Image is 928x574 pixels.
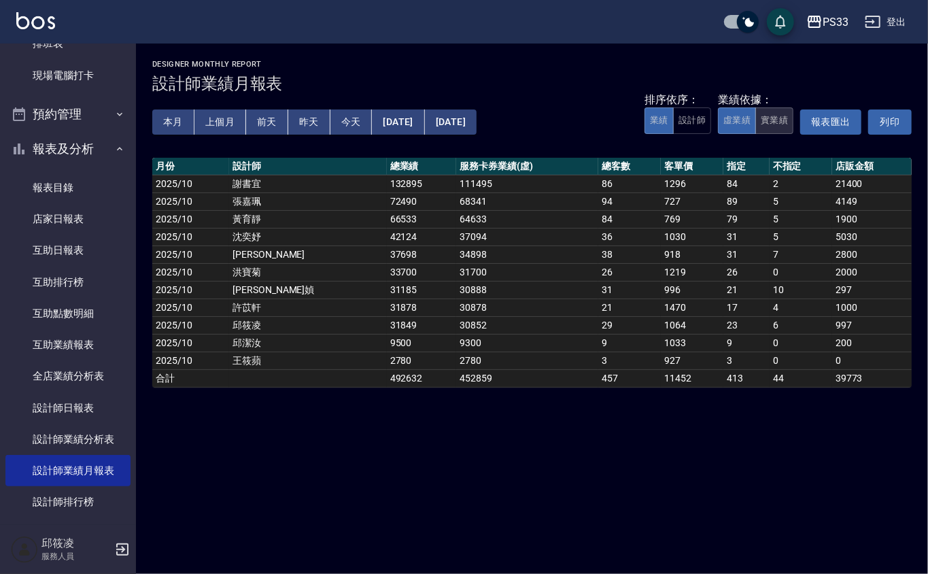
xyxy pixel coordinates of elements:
[456,175,598,192] td: 111495
[387,299,457,316] td: 31878
[5,28,131,59] a: 排班表
[5,360,131,392] a: 全店業績分析表
[5,267,131,298] a: 互助排行榜
[770,316,832,334] td: 6
[718,107,756,134] button: 虛業績
[723,228,769,246] td: 31
[41,550,111,562] p: 服務人員
[598,316,661,334] td: 29
[598,299,661,316] td: 21
[770,334,832,352] td: 0
[770,369,832,387] td: 44
[387,352,457,369] td: 2780
[5,424,131,455] a: 設計師業績分析表
[229,246,387,263] td: [PERSON_NAME]
[456,228,598,246] td: 37094
[832,369,912,387] td: 39773
[5,60,131,91] a: 現場電腦打卡
[723,281,769,299] td: 21
[387,158,457,175] th: 總業績
[823,14,848,31] div: PS33
[152,74,912,93] h3: 設計師業績月報表
[832,175,912,192] td: 21400
[832,246,912,263] td: 2800
[152,369,229,387] td: 合計
[770,192,832,210] td: 5
[229,228,387,246] td: 沈奕妤
[832,334,912,352] td: 200
[598,246,661,263] td: 38
[16,12,55,29] img: Logo
[723,192,769,210] td: 89
[723,316,769,334] td: 23
[152,316,229,334] td: 2025/10
[598,210,661,228] td: 84
[770,281,832,299] td: 10
[770,175,832,192] td: 2
[661,175,723,192] td: 1296
[832,281,912,299] td: 297
[152,263,229,281] td: 2025/10
[661,352,723,369] td: 927
[770,263,832,281] td: 0
[456,210,598,228] td: 64633
[868,109,912,135] button: 列印
[387,192,457,210] td: 72490
[194,109,246,135] button: 上個月
[456,369,598,387] td: 452859
[832,192,912,210] td: 4149
[456,352,598,369] td: 2780
[832,263,912,281] td: 2000
[770,228,832,246] td: 5
[387,316,457,334] td: 31849
[661,316,723,334] td: 1064
[387,246,457,263] td: 37698
[770,158,832,175] th: 不指定
[645,93,711,107] div: 排序依序：
[5,329,131,360] a: 互助業績報表
[598,228,661,246] td: 36
[5,203,131,235] a: 店家日報表
[425,109,477,135] button: [DATE]
[229,158,387,175] th: 設計師
[767,8,794,35] button: save
[800,109,861,135] button: 報表匯出
[645,107,674,134] button: 業績
[723,299,769,316] td: 17
[5,392,131,424] a: 設計師日報表
[770,352,832,369] td: 0
[832,316,912,334] td: 997
[801,8,854,36] button: PS33
[456,192,598,210] td: 68341
[598,281,661,299] td: 31
[661,158,723,175] th: 客單價
[152,210,229,228] td: 2025/10
[456,263,598,281] td: 31700
[755,107,793,134] button: 實業績
[723,263,769,281] td: 26
[832,228,912,246] td: 5030
[723,210,769,228] td: 79
[5,518,131,550] a: 商品銷售排行榜
[152,334,229,352] td: 2025/10
[723,352,769,369] td: 3
[5,235,131,266] a: 互助日報表
[718,93,793,107] div: 業績依據：
[229,299,387,316] td: 許苡軒
[152,281,229,299] td: 2025/10
[5,486,131,518] a: 設計師排行榜
[152,299,229,316] td: 2025/10
[673,107,711,134] button: 設計師
[723,246,769,263] td: 31
[387,228,457,246] td: 42124
[387,281,457,299] td: 31185
[229,316,387,334] td: 邱筱凌
[11,536,38,563] img: Person
[456,299,598,316] td: 30878
[387,263,457,281] td: 33700
[229,210,387,228] td: 黃育靜
[229,175,387,192] td: 謝書宜
[387,175,457,192] td: 132895
[372,109,424,135] button: [DATE]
